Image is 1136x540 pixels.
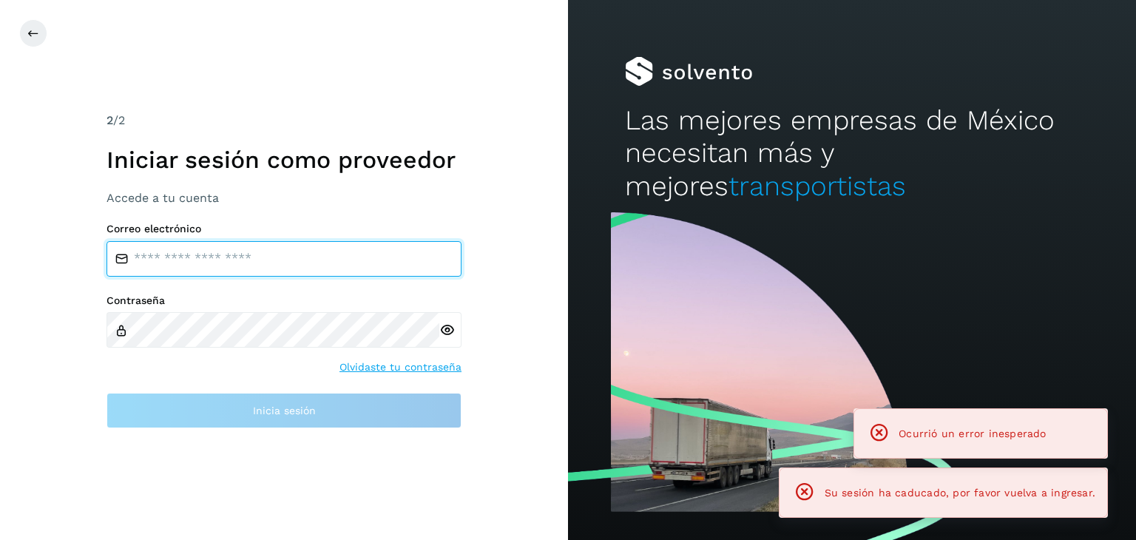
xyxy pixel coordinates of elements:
[728,170,906,202] span: transportistas
[339,360,461,375] a: Olvidaste tu contraseña
[106,393,461,428] button: Inicia sesión
[625,104,1079,203] h2: Las mejores empresas de México necesitan más y mejores
[106,294,461,307] label: Contraseña
[253,405,316,416] span: Inicia sesión
[825,487,1095,499] span: Su sesión ha caducado, por favor vuelva a ingresar.
[106,191,461,205] h3: Accede a tu cuenta
[106,113,113,127] span: 2
[106,146,461,174] h1: Iniciar sesión como proveedor
[106,112,461,129] div: /2
[106,223,461,235] label: Correo electrónico
[899,428,1046,439] span: Ocurrió un error inesperado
